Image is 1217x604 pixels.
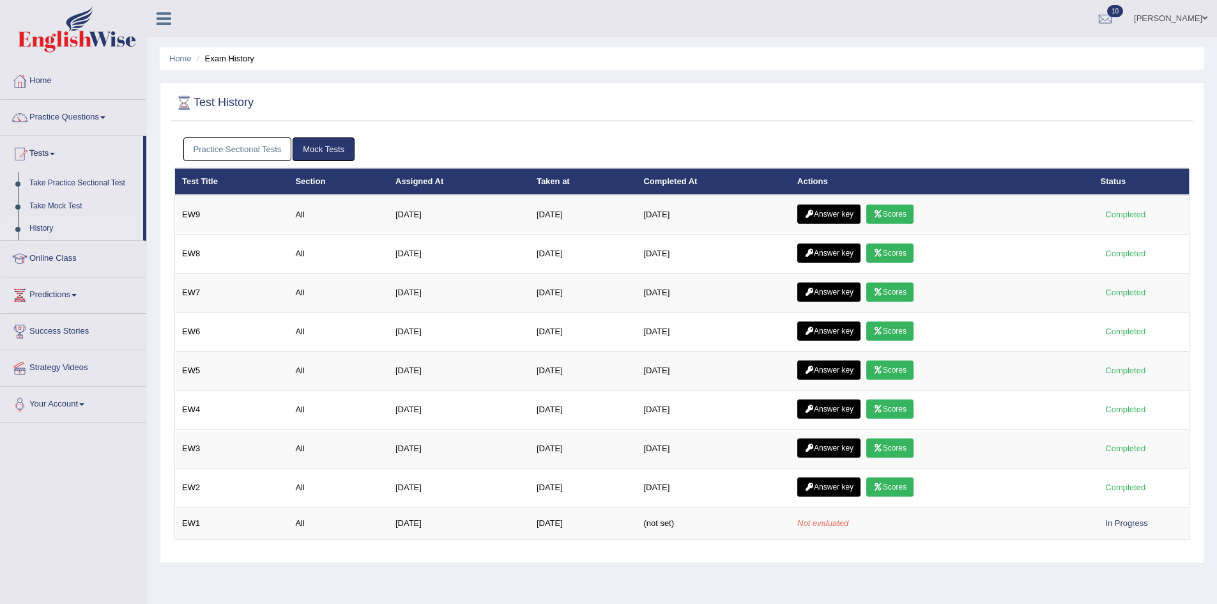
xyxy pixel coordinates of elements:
[636,274,790,313] td: [DATE]
[866,477,914,497] a: Scores
[530,391,636,430] td: [DATE]
[1101,247,1151,260] div: Completed
[175,195,289,235] td: EW9
[288,352,388,391] td: All
[288,468,388,507] td: All
[293,137,355,161] a: Mock Tests
[866,438,914,458] a: Scores
[797,244,861,263] a: Answer key
[24,195,143,218] a: Take Mock Test
[288,235,388,274] td: All
[797,438,861,458] a: Answer key
[288,274,388,313] td: All
[1,277,146,309] a: Predictions
[866,244,914,263] a: Scores
[636,195,790,235] td: [DATE]
[1,100,146,132] a: Practice Questions
[636,235,790,274] td: [DATE]
[388,195,530,235] td: [DATE]
[175,352,289,391] td: EW5
[1,136,143,168] a: Tests
[797,283,861,302] a: Answer key
[388,313,530,352] td: [DATE]
[636,352,790,391] td: [DATE]
[388,352,530,391] td: [DATE]
[1101,481,1151,494] div: Completed
[1,63,146,95] a: Home
[530,507,636,540] td: [DATE]
[1107,5,1123,17] span: 10
[1101,286,1151,299] div: Completed
[530,352,636,391] td: [DATE]
[797,321,861,341] a: Answer key
[530,430,636,468] td: [DATE]
[175,274,289,313] td: EW7
[174,93,254,112] h2: Test History
[24,172,143,195] a: Take Practice Sectional Test
[797,205,861,224] a: Answer key
[288,430,388,468] td: All
[797,399,861,419] a: Answer key
[797,360,861,380] a: Answer key
[636,313,790,352] td: [DATE]
[288,195,388,235] td: All
[175,507,289,540] td: EW1
[175,391,289,430] td: EW4
[530,235,636,274] td: [DATE]
[1101,208,1151,221] div: Completed
[388,507,530,540] td: [DATE]
[388,391,530,430] td: [DATE]
[24,217,143,240] a: History
[790,168,1093,195] th: Actions
[175,235,289,274] td: EW8
[388,274,530,313] td: [DATE]
[388,468,530,507] td: [DATE]
[175,468,289,507] td: EW2
[388,168,530,195] th: Assigned At
[530,313,636,352] td: [DATE]
[530,195,636,235] td: [DATE]
[1101,403,1151,416] div: Completed
[388,430,530,468] td: [DATE]
[866,283,914,302] a: Scores
[1,387,146,419] a: Your Account
[797,518,848,528] em: Not evaluated
[866,205,914,224] a: Scores
[636,391,790,430] td: [DATE]
[1,350,146,382] a: Strategy Videos
[1101,442,1151,455] div: Completed
[169,54,192,63] a: Home
[1101,325,1151,338] div: Completed
[183,137,292,161] a: Practice Sectional Tests
[636,430,790,468] td: [DATE]
[288,313,388,352] td: All
[866,360,914,380] a: Scores
[797,477,861,497] a: Answer key
[175,168,289,195] th: Test Title
[194,52,254,65] li: Exam History
[1,314,146,346] a: Success Stories
[288,391,388,430] td: All
[866,399,914,419] a: Scores
[288,507,388,540] td: All
[530,468,636,507] td: [DATE]
[866,321,914,341] a: Scores
[175,430,289,468] td: EW3
[1094,168,1190,195] th: Status
[1101,516,1153,530] div: In Progress
[388,235,530,274] td: [DATE]
[530,168,636,195] th: Taken at
[1,241,146,273] a: Online Class
[288,168,388,195] th: Section
[175,313,289,352] td: EW6
[636,468,790,507] td: [DATE]
[636,168,790,195] th: Completed At
[530,274,636,313] td: [DATE]
[643,518,674,528] span: (not set)
[1101,364,1151,377] div: Completed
